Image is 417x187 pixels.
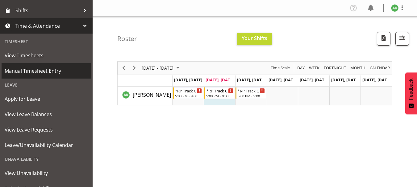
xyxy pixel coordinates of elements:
button: Filter Shifts [395,32,409,46]
div: 5:00 PM - 9:00 PM [175,93,202,98]
span: [DATE] - [DATE] [141,64,174,72]
button: August 2025 [141,64,182,72]
h4: Roster [117,35,137,42]
div: *RP Track C [206,87,233,94]
a: [PERSON_NAME] [133,91,171,99]
table: Timeline Week of August 19, 2025 [173,87,392,105]
span: Feedback [408,79,414,100]
button: Timeline Day [296,64,306,72]
div: *RP Track C [175,87,202,94]
a: View Leave Requests [2,122,91,137]
button: Your Shifts [237,33,272,45]
span: Day [297,64,305,72]
button: Feedback - Show survey [405,72,417,114]
div: Timesheet [2,35,91,48]
div: *RP Track C [238,87,265,94]
button: Timeline Week [308,64,321,72]
button: Next [130,64,139,72]
button: Download a PDF of the roster according to the set date range. [377,32,390,46]
span: [PERSON_NAME] [133,91,171,98]
div: 5:00 PM - 9:00 PM [238,93,265,98]
button: Previous [120,64,128,72]
span: calendar [369,64,390,72]
a: View Leave Balances [2,107,91,122]
span: Week [308,64,320,72]
div: August 18 - 24, 2025 [140,62,183,75]
button: Fortnight [323,64,347,72]
img: amit-kumar11606.jpg [391,4,398,12]
span: [DATE], [DATE] [174,77,202,83]
span: [DATE], [DATE] [362,77,390,83]
button: Timeline Month [349,64,367,72]
td: Amit Kumar resource [118,87,173,105]
button: Month [369,64,391,72]
a: Manual Timesheet Entry [2,63,91,79]
div: Leave [2,79,91,91]
span: View Leave Balances [5,110,88,119]
div: previous period [119,62,129,75]
span: View Leave Requests [5,125,88,134]
div: 5:00 PM - 9:00 PM [206,93,233,98]
span: [DATE], [DATE] [206,77,234,83]
span: Shifts [15,6,80,15]
button: Time Scale [270,64,291,72]
span: [DATE], [DATE] [269,77,297,83]
div: Amit Kumar"s event - *RP Track C Begin From Monday, August 18, 2025 at 5:00:00 PM GMT+12:00 Ends ... [173,87,204,99]
a: View Timesheets [2,48,91,63]
span: Your Shifts [242,35,267,42]
div: Amit Kumar"s event - *RP Track C Begin From Tuesday, August 19, 2025 at 5:00:00 PM GMT+12:00 Ends... [204,87,235,99]
span: Month [350,64,366,72]
span: [DATE], [DATE] [331,77,359,83]
a: View Unavailability [2,165,91,181]
span: View Unavailability [5,169,88,178]
span: [DATE], [DATE] [237,77,265,83]
span: [DATE], [DATE] [300,77,328,83]
span: Manual Timesheet Entry [5,66,88,75]
div: next period [129,62,140,75]
div: Amit Kumar"s event - *RP Track C Begin From Wednesday, August 20, 2025 at 5:00:00 PM GMT+12:00 En... [236,87,266,99]
span: Time & Attendance [15,21,80,30]
span: Apply for Leave [5,94,88,104]
div: Timeline Week of August 19, 2025 [117,61,392,105]
span: Leave/Unavailability Calendar [5,140,88,150]
a: Leave/Unavailability Calendar [2,137,91,153]
span: View Timesheets [5,51,88,60]
div: Unavailability [2,153,91,165]
a: Apply for Leave [2,91,91,107]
